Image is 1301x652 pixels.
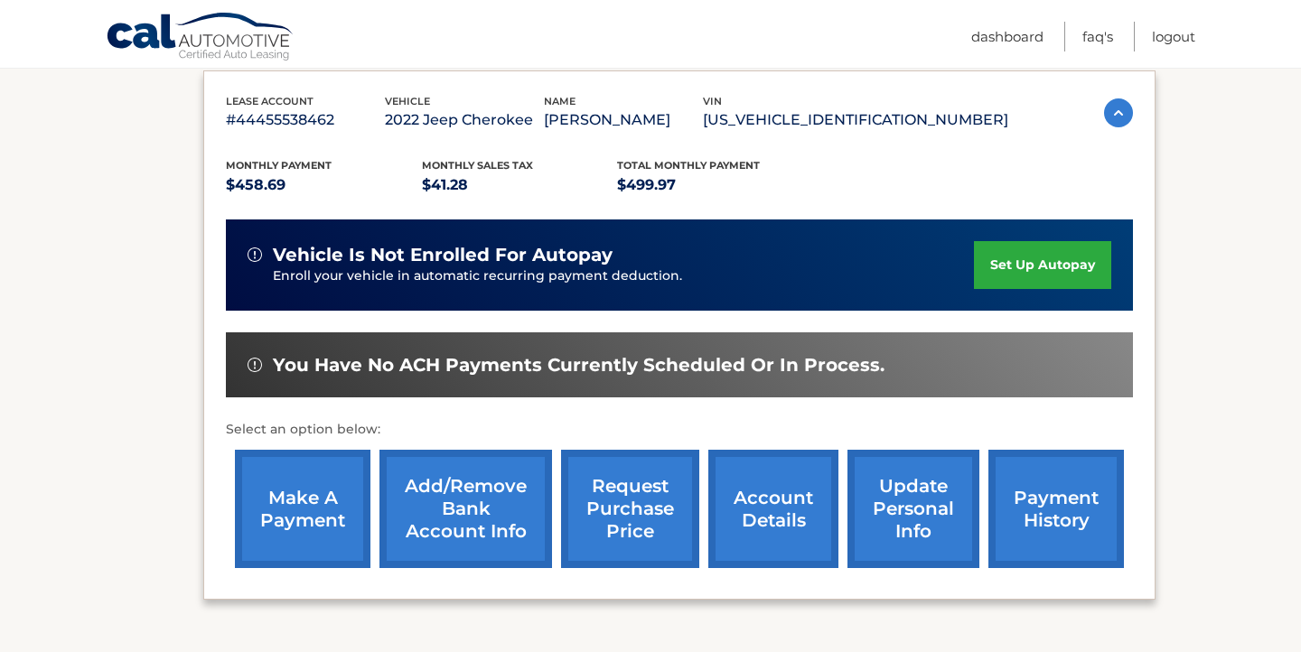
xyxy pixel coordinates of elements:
[226,172,422,198] p: $458.69
[235,450,370,568] a: make a payment
[273,354,884,377] span: You have no ACH payments currently scheduled or in process.
[226,95,314,107] span: lease account
[703,107,1008,133] p: [US_VEHICLE_IDENTIFICATION_NUMBER]
[422,159,533,172] span: Monthly sales Tax
[1082,22,1113,51] a: FAQ's
[971,22,1044,51] a: Dashboard
[248,358,262,372] img: alert-white.svg
[385,107,544,133] p: 2022 Jeep Cherokee
[226,107,385,133] p: #44455538462
[226,159,332,172] span: Monthly Payment
[561,450,699,568] a: request purchase price
[988,450,1124,568] a: payment history
[974,241,1111,289] a: set up autopay
[1152,22,1195,51] a: Logout
[273,266,974,286] p: Enroll your vehicle in automatic recurring payment deduction.
[703,95,722,107] span: vin
[422,172,618,198] p: $41.28
[617,159,760,172] span: Total Monthly Payment
[544,107,703,133] p: [PERSON_NAME]
[273,244,613,266] span: vehicle is not enrolled for autopay
[1104,98,1133,127] img: accordion-active.svg
[226,419,1133,441] p: Select an option below:
[847,450,979,568] a: update personal info
[617,172,813,198] p: $499.97
[379,450,552,568] a: Add/Remove bank account info
[708,450,838,568] a: account details
[106,12,295,64] a: Cal Automotive
[544,95,576,107] span: name
[248,247,262,262] img: alert-white.svg
[385,95,430,107] span: vehicle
